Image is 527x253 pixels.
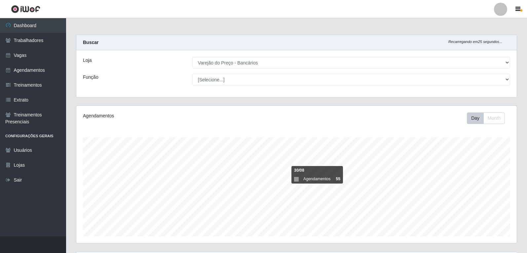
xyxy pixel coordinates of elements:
strong: Buscar [83,40,98,45]
label: Loja [83,57,92,64]
i: Recarregando em 25 segundos... [448,40,502,44]
div: First group [467,112,505,124]
button: Day [467,112,484,124]
div: Agendamentos [83,112,255,119]
img: CoreUI Logo [11,5,40,13]
button: Month [483,112,505,124]
label: Função [83,74,98,81]
div: Toolbar with button groups [467,112,510,124]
